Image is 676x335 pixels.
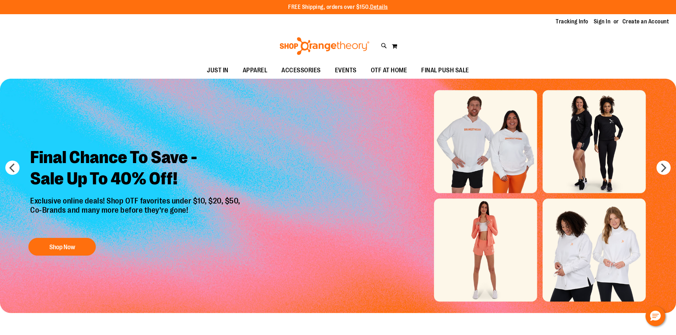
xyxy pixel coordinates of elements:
span: OTF AT HOME [371,62,407,78]
h2: Final Chance To Save - Sale Up To 40% Off! [25,141,247,196]
button: next [656,161,671,175]
a: OTF AT HOME [364,62,414,79]
a: FINAL PUSH SALE [414,62,476,79]
a: Tracking Info [556,18,588,26]
a: Final Chance To Save -Sale Up To 40% Off! Exclusive online deals! Shop OTF favorites under $10, $... [25,141,247,259]
a: Details [370,4,388,10]
a: EVENTS [328,62,364,79]
button: Shop Now [28,238,96,256]
p: Exclusive online deals! Shop OTF favorites under $10, $20, $50, Co-Brands and many more before th... [25,196,247,231]
span: FINAL PUSH SALE [421,62,469,78]
a: JUST IN [200,62,236,79]
span: JUST IN [207,62,229,78]
button: Hello, have a question? Let’s chat. [645,306,665,326]
img: Shop Orangetheory [279,37,370,55]
span: ACCESSORIES [281,62,321,78]
a: Create an Account [622,18,669,26]
a: APPAREL [236,62,275,79]
a: ACCESSORIES [274,62,328,79]
a: Sign In [594,18,611,26]
p: FREE Shipping, orders over $150. [288,3,388,11]
span: APPAREL [243,62,268,78]
button: prev [5,161,20,175]
span: EVENTS [335,62,357,78]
